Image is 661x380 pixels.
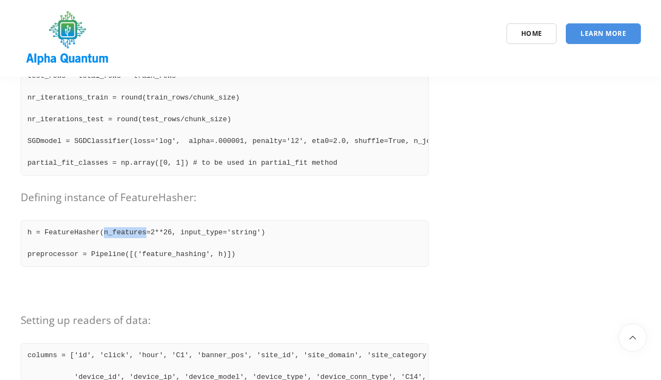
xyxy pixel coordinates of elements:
[21,312,429,329] p: Setting up readers of data:
[506,23,557,44] a: Home
[521,29,542,38] span: Home
[21,189,429,206] p: Defining instance of FeatureHasher:
[566,23,641,44] a: Learn More
[21,220,429,267] pre: h = FeatureHasher(n_features=2**26, input_type='string') preprocessor = Pipeline([('feature_hashi...
[21,7,115,70] img: logo
[580,29,626,38] span: Learn More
